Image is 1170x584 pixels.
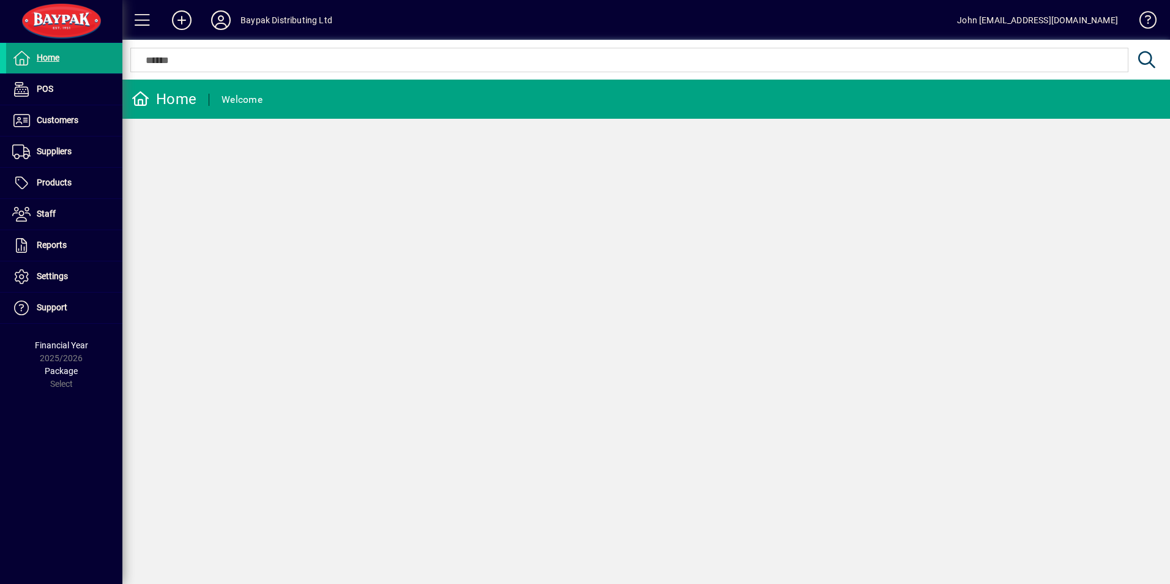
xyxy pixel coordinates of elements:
[37,84,53,94] span: POS
[37,146,72,156] span: Suppliers
[35,340,88,350] span: Financial Year
[37,209,56,219] span: Staff
[6,293,122,323] a: Support
[37,53,59,62] span: Home
[201,9,240,31] button: Profile
[222,90,263,110] div: Welcome
[6,74,122,105] a: POS
[37,178,72,187] span: Products
[45,366,78,376] span: Package
[240,10,332,30] div: Baypak Distributing Ltd
[957,10,1118,30] div: John [EMAIL_ADDRESS][DOMAIN_NAME]
[6,168,122,198] a: Products
[1130,2,1155,42] a: Knowledge Base
[162,9,201,31] button: Add
[37,240,67,250] span: Reports
[6,230,122,261] a: Reports
[6,105,122,136] a: Customers
[37,271,68,281] span: Settings
[6,199,122,230] a: Staff
[37,302,67,312] span: Support
[132,89,196,109] div: Home
[37,115,78,125] span: Customers
[6,137,122,167] a: Suppliers
[6,261,122,292] a: Settings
